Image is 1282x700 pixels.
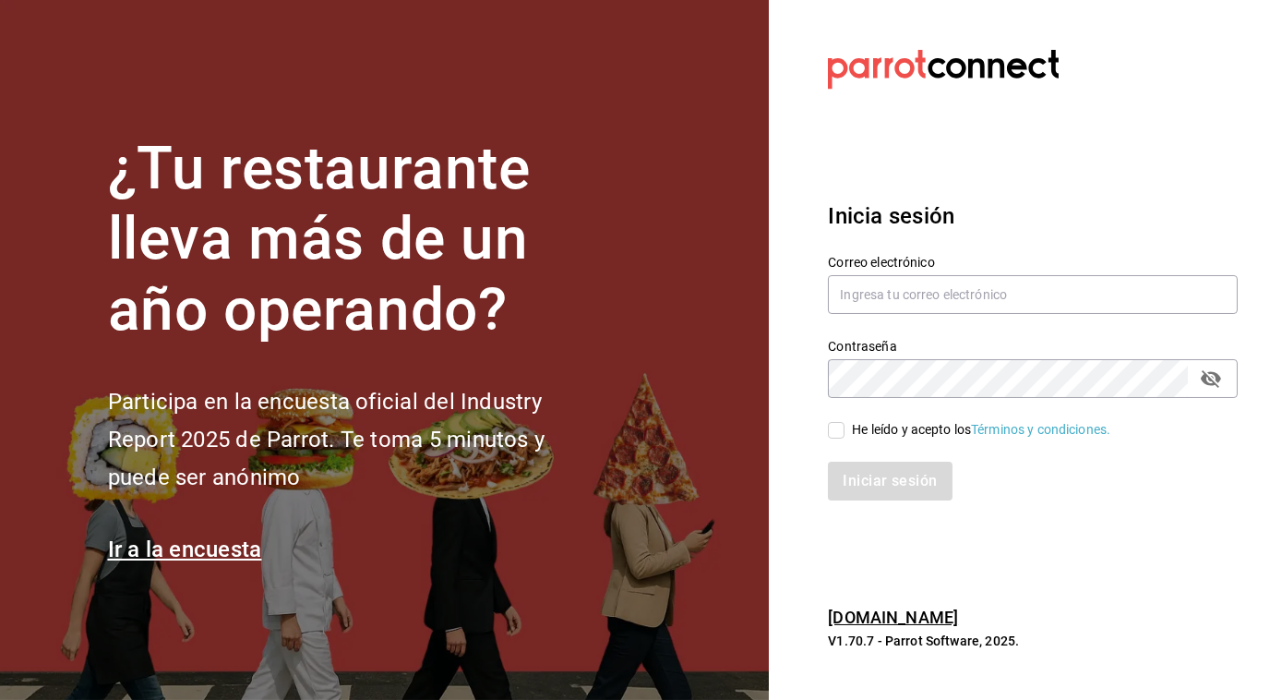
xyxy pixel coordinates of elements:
[828,340,1238,353] label: Contraseña
[828,608,958,627] a: [DOMAIN_NAME]
[108,134,606,346] h1: ¿Tu restaurante lleva más de un año operando?
[971,422,1110,437] a: Términos y condiciones.
[108,383,606,496] h2: Participa en la encuesta oficial del Industry Report 2025 de Parrot. Te toma 5 minutos y puede se...
[108,537,262,562] a: Ir a la encuesta
[828,632,1238,650] p: V1.70.7 - Parrot Software, 2025.
[828,256,1238,269] label: Correo electrónico
[828,199,1238,233] h3: Inicia sesión
[1195,363,1227,394] button: passwordField
[852,420,1110,440] div: He leído y acepto los
[828,275,1238,314] input: Ingresa tu correo electrónico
